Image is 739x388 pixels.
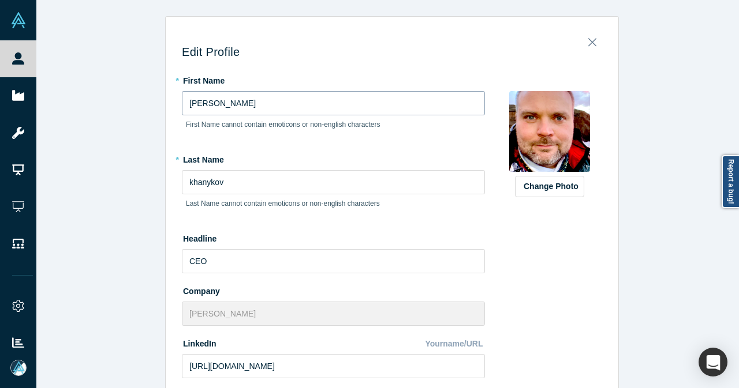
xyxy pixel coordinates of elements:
[182,249,485,273] input: Partner, CEO
[182,71,485,87] label: First Name
[10,360,27,376] img: Mia Scott's Account
[182,334,217,350] label: LinkedIn
[182,229,485,245] label: Headline
[580,31,604,47] button: Close
[186,198,481,209] p: Last Name cannot contain emoticons or non-english characters
[10,12,27,28] img: Alchemist Vault Logo
[509,91,590,172] img: Profile user default
[722,155,739,208] a: Report a bug!
[182,45,602,59] h3: Edit Profile
[186,119,481,130] p: First Name cannot contain emoticons or non-english characters
[182,150,485,166] label: Last Name
[425,334,485,354] div: Yourname/URL
[182,281,485,297] label: Company
[515,176,584,197] button: Change Photo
